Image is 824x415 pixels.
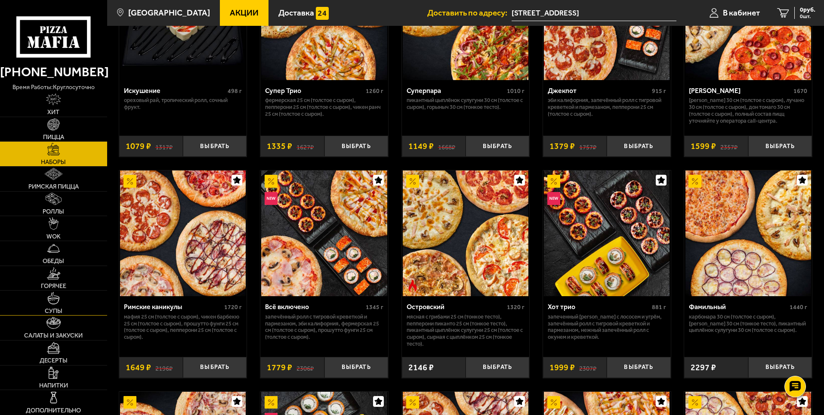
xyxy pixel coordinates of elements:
[548,313,666,341] p: Запеченный [PERSON_NAME] с лососем и угрём, Запечённый ролл с тигровой креветкой и пармезаном, Не...
[790,304,807,311] span: 1440 г
[40,357,68,363] span: Десерты
[688,175,701,188] img: Акционный
[547,192,560,205] img: Новинка
[41,283,66,289] span: Горячее
[607,357,670,378] button: Выбрать
[43,208,64,214] span: Роллы
[155,363,173,372] s: 2196 ₽
[128,9,210,17] span: [GEOGRAPHIC_DATA]
[126,142,151,151] span: 1079 ₽
[691,363,716,372] span: 2297 ₽
[507,87,525,95] span: 1010 г
[324,357,388,378] button: Выбрать
[685,170,811,296] img: Фамильный
[548,303,650,311] div: Хот трио
[265,87,364,95] div: Супер Трио
[723,9,760,17] span: В кабинет
[579,363,596,372] s: 2307 ₽
[124,87,226,95] div: Искушение
[793,87,807,95] span: 1670
[296,142,314,151] s: 1627 ₽
[24,332,83,338] span: Салаты и закуски
[547,175,560,188] img: Акционный
[579,142,596,151] s: 1757 ₽
[549,363,575,372] span: 1999 ₽
[549,142,575,151] span: 1379 ₽
[408,142,434,151] span: 1149 ₽
[47,109,59,115] span: Хит
[267,363,292,372] span: 1779 ₽
[278,9,314,17] span: Доставка
[800,7,815,13] span: 0 руб.
[124,97,242,111] p: Ореховый рай, Тропический ролл, Сочный фрукт.
[123,175,136,188] img: Акционный
[547,396,560,409] img: Акционный
[688,396,701,409] img: Акционный
[183,357,247,378] button: Выбрать
[408,363,434,372] span: 2146 ₽
[652,304,666,311] span: 881 г
[407,97,525,111] p: Пикантный цыплёнок сулугуни 30 см (толстое с сыром), Горыныч 30 см (тонкое тесто).
[265,303,364,311] div: Всё включено
[124,313,242,341] p: Мафия 25 см (толстое с сыром), Чикен Барбекю 25 см (толстое с сыром), Прошутто Фунги 25 см (толст...
[230,9,259,17] span: Акции
[267,142,292,151] span: 1335 ₽
[748,357,812,378] button: Выбрать
[548,97,666,118] p: Эби Калифорния, Запечённый ролл с тигровой креветкой и пармезаном, Пепперони 25 см (толстое с сыр...
[41,159,66,165] span: Наборы
[406,396,419,409] img: Акционный
[265,313,383,341] p: Запечённый ролл с тигровой креветкой и пармезаном, Эби Калифорния, Фермерская 25 см (толстое с сы...
[265,97,383,118] p: Фермерская 25 см (толстое с сыром), Пепперони 25 см (толстое с сыром), Чикен Ранч 25 см (толстое ...
[800,14,815,19] span: 0 шт.
[407,87,505,95] div: Суперпара
[366,87,383,95] span: 1260 г
[43,258,64,264] span: Обеды
[46,233,61,239] span: WOK
[228,87,242,95] span: 498 г
[402,170,530,296] a: АкционныйОстрое блюдоОстровский
[689,97,807,124] p: [PERSON_NAME] 30 см (толстое с сыром), Лучано 30 см (толстое с сыром), Дон Томаго 30 см (толстое ...
[261,170,387,296] img: Всё включено
[260,170,388,296] a: АкционныйНовинкаВсё включено
[427,9,512,17] span: Доставить по адресу:
[403,170,528,296] img: Островский
[316,7,329,20] img: 15daf4d41897b9f0e9f617042186c801.svg
[607,136,670,157] button: Выбрать
[296,363,314,372] s: 2306 ₽
[407,303,505,311] div: Островский
[689,87,791,95] div: [PERSON_NAME]
[544,170,670,296] img: Хот трио
[466,136,529,157] button: Выбрать
[183,136,247,157] button: Выбрать
[507,304,525,311] span: 1320 г
[265,192,278,205] img: Новинка
[28,183,79,189] span: Римская пицца
[324,136,388,157] button: Выбрать
[124,303,222,311] div: Римские каникулы
[406,279,419,292] img: Острое блюдо
[512,5,676,21] input: Ваш адрес доставки
[39,382,68,388] span: Напитки
[438,142,455,151] s: 1668 ₽
[155,142,173,151] s: 1317 ₽
[366,304,383,311] span: 1345 г
[126,363,151,372] span: 1649 ₽
[406,175,419,188] img: Акционный
[123,396,136,409] img: Акционный
[652,87,666,95] span: 915 г
[119,170,247,296] a: АкционныйРимские каникулы
[43,134,64,140] span: Пицца
[748,136,812,157] button: Выбрать
[689,313,807,334] p: Карбонара 30 см (толстое с сыром), [PERSON_NAME] 30 см (тонкое тесто), Пикантный цыплёнок сулугун...
[265,396,278,409] img: Акционный
[45,308,62,314] span: Супы
[720,142,738,151] s: 2357 ₽
[466,357,529,378] button: Выбрать
[548,87,650,95] div: Джекпот
[120,170,246,296] img: Римские каникулы
[689,303,787,311] div: Фамильный
[407,313,525,348] p: Мясная с грибами 25 см (тонкое тесто), Пепперони Пиканто 25 см (тонкое тесто), Пикантный цыплёнок...
[543,170,671,296] a: АкционныйНовинкаХот трио
[691,142,716,151] span: 1599 ₽
[265,175,278,188] img: Акционный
